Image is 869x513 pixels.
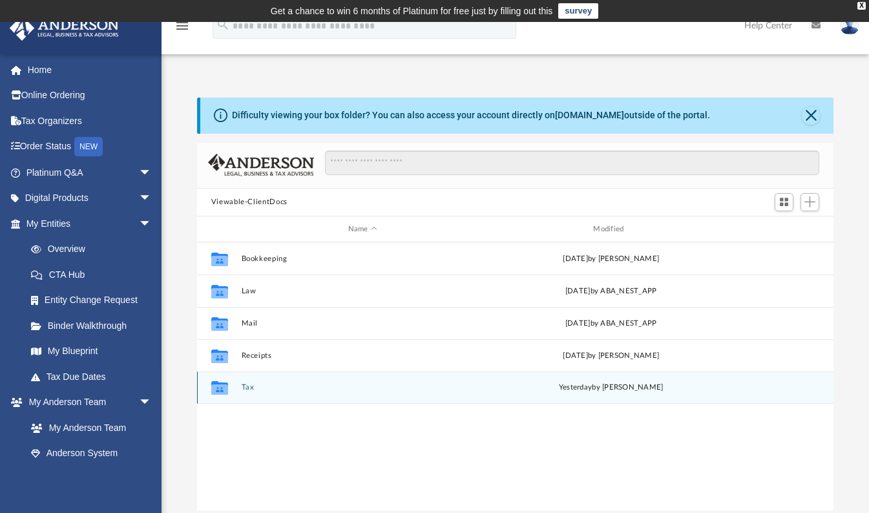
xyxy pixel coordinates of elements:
[325,151,819,175] input: Search files and folders
[490,382,733,394] div: by [PERSON_NAME]
[241,287,484,295] button: Law
[18,339,165,364] a: My Blueprint
[203,224,235,235] div: id
[738,224,828,235] div: id
[801,193,820,211] button: Add
[139,390,165,416] span: arrow_drop_down
[18,441,165,466] a: Anderson System
[489,224,732,235] div: Modified
[857,2,866,10] div: close
[490,286,733,297] div: [DATE] by ABA_NEST_APP
[216,17,230,32] i: search
[558,3,598,19] a: survey
[18,236,171,262] a: Overview
[9,185,171,211] a: Digital Productsarrow_drop_down
[802,107,820,125] button: Close
[9,57,171,83] a: Home
[139,160,165,186] span: arrow_drop_down
[139,211,165,237] span: arrow_drop_down
[559,384,592,392] span: yesterday
[232,109,710,122] div: Difficulty viewing your box folder? You can also access your account directly on outside of the p...
[9,390,165,415] a: My Anderson Teamarrow_drop_down
[18,466,165,492] a: Client Referrals
[490,253,733,265] div: [DATE] by [PERSON_NAME]
[241,351,484,360] button: Receipts
[139,185,165,212] span: arrow_drop_down
[211,196,288,208] button: Viewable-ClientDocs
[18,262,171,288] a: CTA Hub
[490,350,733,362] div: [DATE] by [PERSON_NAME]
[840,16,859,35] img: User Pic
[775,193,794,211] button: Switch to Grid View
[9,134,171,160] a: Order StatusNEW
[271,3,553,19] div: Get a chance to win 6 months of Platinum for free just by filling out this
[197,242,834,510] div: grid
[18,288,171,313] a: Entity Change Request
[9,160,171,185] a: Platinum Q&Aarrow_drop_down
[18,415,158,441] a: My Anderson Team
[241,384,484,392] button: Tax
[9,83,171,109] a: Online Ordering
[490,318,733,330] div: [DATE] by ABA_NEST_APP
[9,211,171,236] a: My Entitiesarrow_drop_down
[174,25,190,34] a: menu
[9,108,171,134] a: Tax Organizers
[174,18,190,34] i: menu
[18,313,171,339] a: Binder Walkthrough
[241,319,484,328] button: Mail
[555,110,624,120] a: [DOMAIN_NAME]
[241,255,484,263] button: Bookkeeping
[18,364,171,390] a: Tax Due Dates
[240,224,483,235] div: Name
[6,16,123,41] img: Anderson Advisors Platinum Portal
[74,137,103,156] div: NEW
